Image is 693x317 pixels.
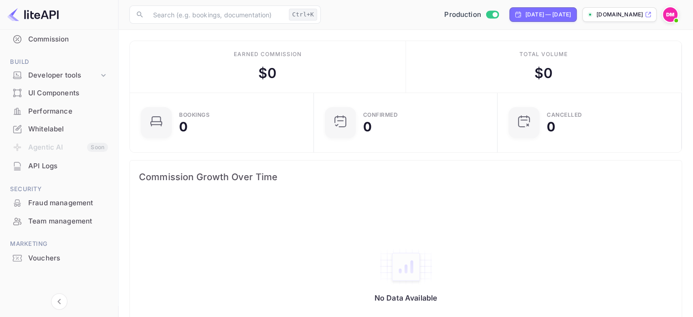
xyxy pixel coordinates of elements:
div: Developer tools [5,68,113,83]
div: API Logs [28,161,108,171]
a: Fraud management [5,194,113,211]
div: 0 [363,120,372,133]
div: Vouchers [5,249,113,267]
a: Commission [5,31,113,47]
div: Confirmed [363,112,398,118]
a: Performance [5,103,113,120]
div: Performance [5,103,113,120]
div: API Logs [5,157,113,175]
span: Production [444,10,481,20]
div: Team management [28,216,108,227]
img: LiteAPI logo [7,7,59,22]
div: Whitelabel [28,124,108,135]
img: Dylan McLean [663,7,678,22]
span: Marketing [5,239,113,249]
div: 0 [547,120,555,133]
div: Bookings [179,112,210,118]
div: Click to change the date range period [509,7,577,22]
input: Search (e.g. bookings, documentation) [148,5,285,24]
div: Total volume [519,50,568,58]
span: Security [5,184,113,194]
div: 0 [179,120,188,133]
div: Commission [28,34,108,45]
div: UI Components [5,84,113,102]
div: Fraud management [5,194,113,212]
div: $ 0 [258,63,277,83]
a: Whitelabel [5,120,113,137]
button: Collapse navigation [51,293,67,310]
div: $ 0 [534,63,553,83]
div: CANCELLED [547,112,582,118]
span: Commission Growth Over Time [139,170,672,184]
p: [DOMAIN_NAME] [596,10,643,19]
a: Team management [5,213,113,229]
div: Developer tools [28,70,99,81]
span: Build [5,57,113,67]
div: Whitelabel [5,120,113,138]
div: Ctrl+K [289,9,317,21]
div: Team management [5,213,113,230]
img: empty-state-table2.svg [379,248,433,286]
div: Vouchers [28,253,108,264]
div: Fraud management [28,198,108,208]
a: Vouchers [5,249,113,266]
a: UI Components [5,84,113,101]
div: [DATE] — [DATE] [525,10,571,19]
p: No Data Available [375,293,437,302]
div: Commission [5,31,113,48]
div: Performance [28,106,108,117]
div: Earned commission [234,50,301,58]
a: API Logs [5,157,113,174]
div: UI Components [28,88,108,99]
div: Switch to Sandbox mode [441,10,502,20]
